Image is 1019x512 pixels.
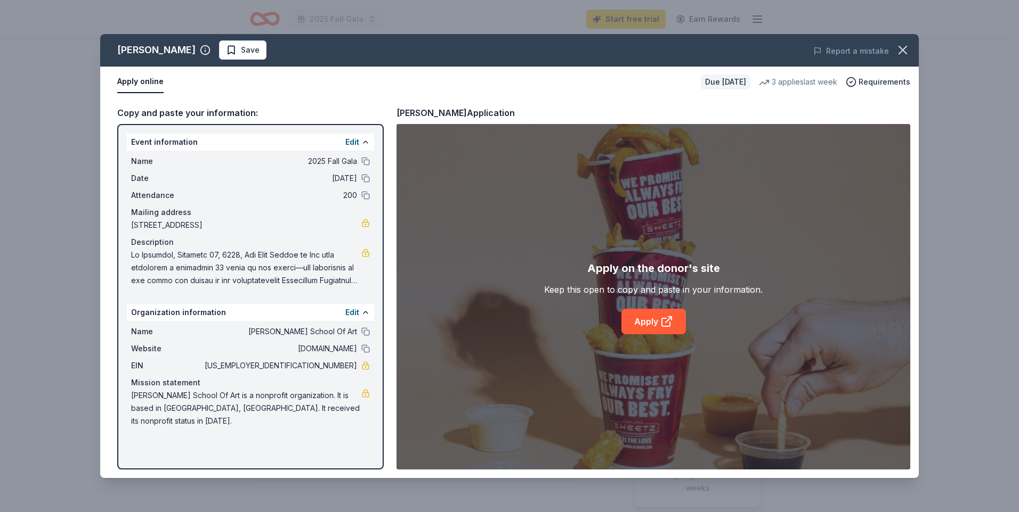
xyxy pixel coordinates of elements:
span: Name [131,325,203,338]
span: EIN [131,359,203,372]
span: [PERSON_NAME] School Of Art [203,325,357,338]
div: Organization information [127,304,374,321]
span: [US_EMPLOYER_IDENTIFICATION_NUMBER] [203,359,357,372]
span: Website [131,342,203,355]
span: Attendance [131,189,203,202]
button: Requirements [846,76,910,88]
button: Save [219,40,266,60]
span: 2025 Fall Gala [203,155,357,168]
span: Date [131,172,203,185]
div: Due [DATE] [701,75,750,89]
div: [PERSON_NAME] [117,42,196,59]
div: Keep this open to copy and paste in your information. [544,283,763,296]
span: Lo Ipsumdol, Sitametc 07, 6228, Adi Elit Seddoe te Inc utla etdolorem a enimadmin 33 venia qu nos... [131,249,361,287]
button: Edit [345,136,359,148]
div: Mailing address [131,206,370,219]
button: Edit [345,306,359,319]
div: Copy and paste your information: [117,106,384,120]
span: [STREET_ADDRESS] [131,219,361,232]
button: Apply online [117,71,164,93]
span: Name [131,155,203,168]
span: [PERSON_NAME] School Of Art is a nonprofit organization. It is based in [GEOGRAPHIC_DATA], [GEOGR... [131,389,361,427]
div: Event information [127,134,374,151]
div: 3 applies last week [759,76,837,88]
span: 200 [203,189,357,202]
a: Apply [621,309,686,334]
div: [PERSON_NAME] Application [397,106,515,120]
div: Apply on the donor's site [587,260,720,277]
span: [DOMAIN_NAME] [203,342,357,355]
button: Report a mistake [813,45,889,57]
span: Save [241,44,260,56]
span: Requirements [859,76,910,88]
div: Description [131,236,370,249]
div: Mission statement [131,376,370,389]
span: [DATE] [203,172,357,185]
